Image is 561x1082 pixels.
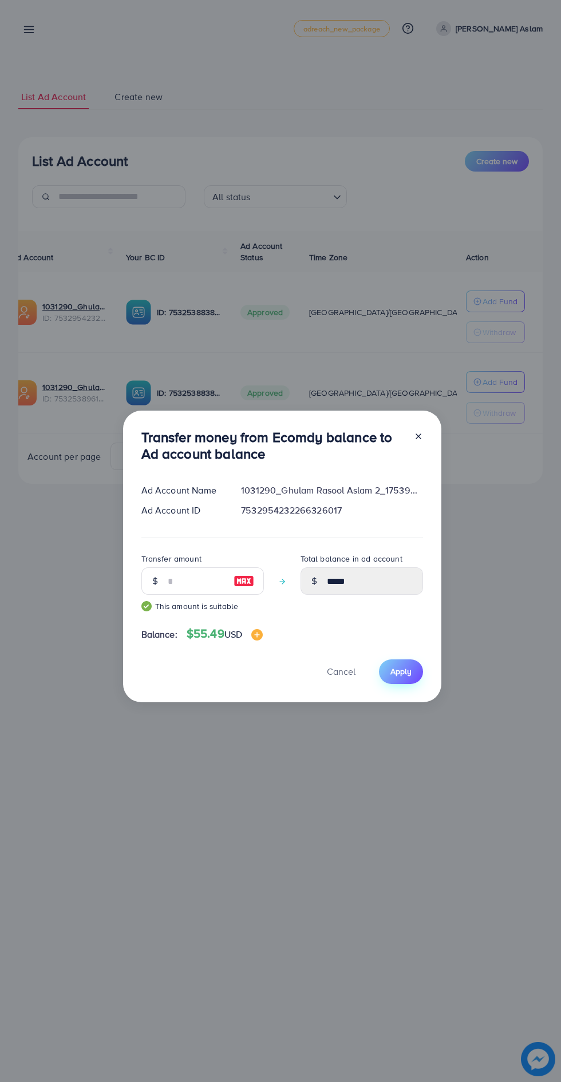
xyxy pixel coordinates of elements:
div: 7532954232266326017 [232,504,432,517]
div: Ad Account ID [132,504,232,517]
span: Cancel [327,665,355,678]
span: Apply [390,666,412,677]
img: guide [141,601,152,611]
div: 1031290_Ghulam Rasool Aslam 2_1753902599199 [232,484,432,497]
button: Apply [379,659,423,684]
label: Transfer amount [141,553,202,564]
h4: $55.49 [187,627,263,641]
img: image [234,574,254,588]
span: USD [224,628,242,641]
div: Ad Account Name [132,484,232,497]
label: Total balance in ad account [301,553,402,564]
img: image [251,629,263,641]
span: Balance: [141,628,177,641]
small: This amount is suitable [141,600,264,612]
button: Cancel [313,659,370,684]
h3: Transfer money from Ecomdy balance to Ad account balance [141,429,405,462]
